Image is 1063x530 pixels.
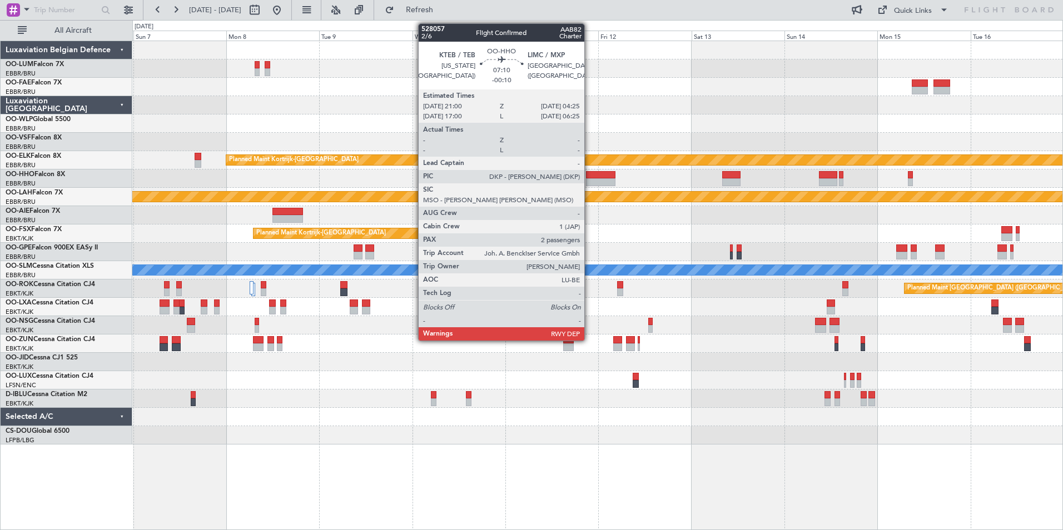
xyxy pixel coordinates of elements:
div: Sat 13 [692,31,784,41]
span: OO-HHO [6,171,34,178]
a: OO-HHOFalcon 8X [6,171,65,178]
a: EBKT/KJK [6,289,33,298]
span: OO-FAE [6,79,31,86]
a: OO-VSFFalcon 8X [6,134,62,141]
a: EBBR/BRU [6,161,36,169]
a: OO-FAEFalcon 7X [6,79,62,86]
a: LFSN/ENC [6,381,36,389]
div: Planned Maint Kortrijk-[GEOGRAPHIC_DATA] [229,152,359,168]
a: EBKT/KJK [6,308,33,316]
div: Sun 7 [133,31,226,41]
span: OO-LAH [6,189,32,196]
div: Thu 11 [505,31,598,41]
a: OO-LUMFalcon 7X [6,61,64,68]
a: EBKT/KJK [6,326,33,334]
span: All Aircraft [29,27,117,34]
span: OO-LUM [6,61,33,68]
div: Quick Links [894,6,932,17]
div: Fri 12 [598,31,691,41]
div: Mon 15 [877,31,970,41]
a: EBBR/BRU [6,124,36,133]
div: Sun 14 [784,31,877,41]
a: EBKT/KJK [6,234,33,243]
span: OO-JID [6,354,29,361]
a: OO-ELKFalcon 8X [6,153,61,159]
span: OO-ELK [6,153,31,159]
div: Wed 10 [413,31,505,41]
a: OO-JIDCessna CJ1 525 [6,354,78,361]
span: OO-LUX [6,373,32,379]
div: Planned Maint Kortrijk-[GEOGRAPHIC_DATA] [256,225,386,242]
span: OO-ROK [6,281,33,288]
a: OO-GPEFalcon 900EX EASy II [6,244,98,251]
button: Refresh [380,1,446,19]
a: EBBR/BRU [6,216,36,224]
span: OO-AIE [6,208,29,214]
span: Refresh [396,6,443,14]
a: EBKT/KJK [6,363,33,371]
a: LFPB/LBG [6,436,34,444]
span: OO-WLP [6,116,33,123]
div: Mon 8 [226,31,319,41]
a: EBBR/BRU [6,179,36,188]
a: EBBR/BRU [6,69,36,78]
a: OO-LUXCessna Citation CJ4 [6,373,93,379]
span: OO-ZUN [6,336,33,343]
a: EBKT/KJK [6,344,33,353]
input: Trip Number [34,2,98,18]
a: EBBR/BRU [6,271,36,279]
a: OO-WLPGlobal 5500 [6,116,71,123]
span: [DATE] - [DATE] [189,5,241,15]
span: OO-VSF [6,134,31,141]
a: EBKT/KJK [6,399,33,408]
a: OO-LXACessna Citation CJ4 [6,299,93,306]
a: OO-LAHFalcon 7X [6,189,63,196]
a: EBBR/BRU [6,253,36,261]
a: EBBR/BRU [6,198,36,206]
a: EBBR/BRU [6,143,36,151]
span: OO-GPE [6,244,32,251]
a: CS-DOUGlobal 6500 [6,428,69,434]
div: Planned Maint Kortrijk-[GEOGRAPHIC_DATA] [439,298,568,315]
div: Tue 9 [319,31,412,41]
a: OO-NSGCessna Citation CJ4 [6,318,95,324]
span: CS-DOU [6,428,32,434]
a: OO-AIEFalcon 7X [6,208,60,214]
span: D-IBLU [6,391,27,398]
a: OO-FSXFalcon 7X [6,226,62,233]
div: [DATE] [135,22,153,32]
span: OO-FSX [6,226,31,233]
a: D-IBLUCessna Citation M2 [6,391,87,398]
a: OO-ZUNCessna Citation CJ4 [6,336,95,343]
a: OO-SLMCessna Citation XLS [6,263,94,269]
a: OO-ROKCessna Citation CJ4 [6,281,95,288]
a: EBBR/BRU [6,88,36,96]
span: OO-LXA [6,299,32,306]
button: All Aircraft [12,22,121,39]
button: Quick Links [872,1,954,19]
span: OO-NSG [6,318,33,324]
span: OO-SLM [6,263,32,269]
